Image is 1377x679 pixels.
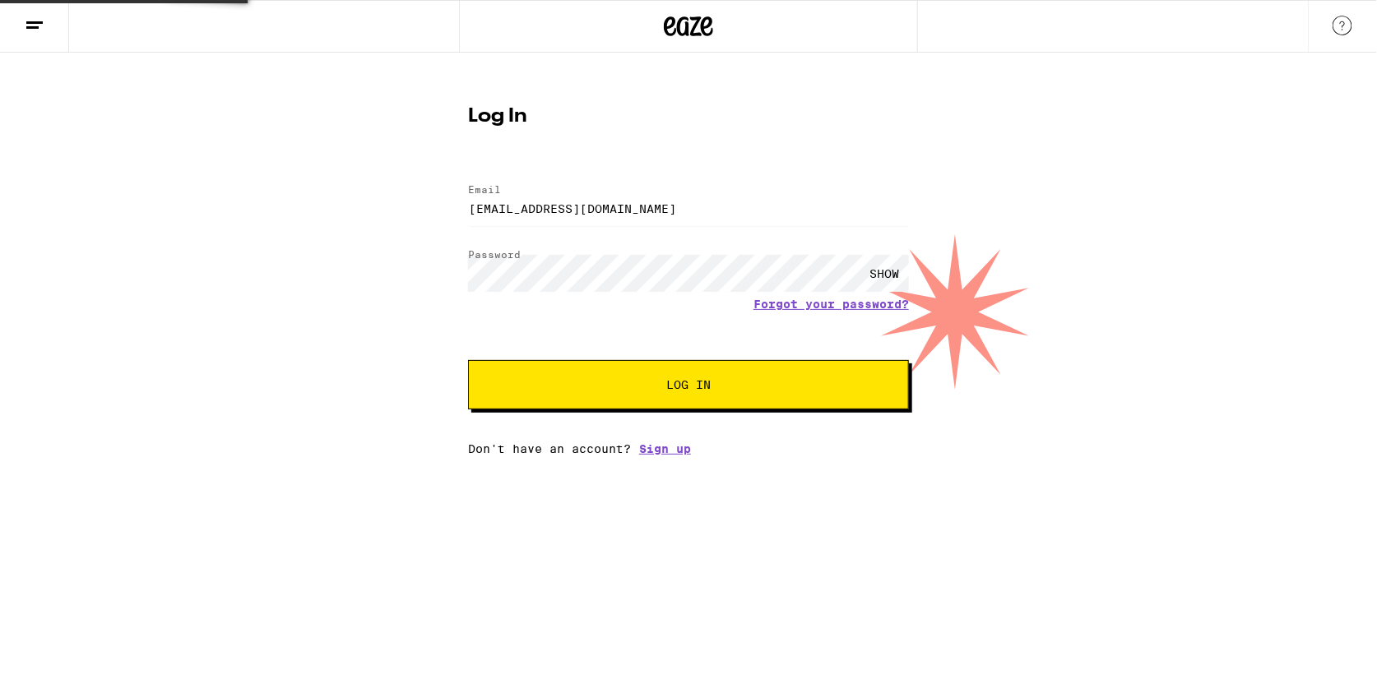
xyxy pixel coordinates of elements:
[860,255,909,292] div: SHOW
[468,190,909,227] input: Email
[468,360,909,409] button: Log In
[639,442,691,455] a: Sign up
[468,249,521,260] label: Password
[753,298,909,311] a: Forgot your password?
[468,442,909,455] div: Don't have an account?
[468,107,909,127] h1: Log In
[10,12,118,25] span: Hi. Need any help?
[666,379,711,390] span: Log In
[468,184,501,195] label: Email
